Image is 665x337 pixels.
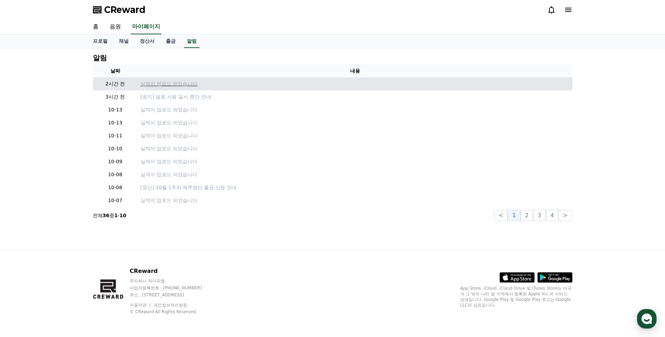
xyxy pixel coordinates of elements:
[87,35,113,48] a: 프로필
[96,106,135,114] p: 10-13
[533,210,546,221] button: 3
[141,106,570,114] a: 실적이 업로드 되었습니다
[141,132,570,139] a: 실적이 업로드 되었습니다
[508,210,520,221] button: 1
[46,222,90,240] a: 대화
[114,213,118,218] strong: 1
[134,35,160,48] a: 정산서
[96,197,135,204] p: 10-07
[184,35,199,48] a: 알림
[113,35,134,48] a: 채널
[96,119,135,126] p: 10-13
[130,309,215,315] p: © CReward All Rights Reserved.
[120,213,126,218] strong: 10
[93,64,138,77] th: 날짜
[141,80,570,88] a: 실적이 업로드 되었습니다
[108,233,117,238] span: 설정
[103,213,109,218] strong: 36
[93,4,145,15] a: CReward
[141,119,570,126] a: 실적이 업로드 되었습니다
[104,20,127,34] a: 음원
[2,222,46,240] a: 홈
[141,184,570,191] a: [정산] 10월 1주차 매주정산 출금 신청 안내
[141,93,570,101] a: [공지] 음원 사용 일시 중단 안내
[93,54,107,62] h4: 알림
[160,35,181,48] a: 출금
[546,210,558,221] button: 4
[460,286,572,308] p: App Store, iCloud, iCloud Drive 및 iTunes Store는 미국과 그 밖의 나라 및 지역에서 등록된 Apple Inc.의 서비스 상표입니다. Goo...
[22,233,26,238] span: 홈
[130,278,215,284] p: 주식회사 와이피랩
[141,197,570,204] a: 실적이 업로드 되었습니다
[64,233,73,239] span: 대화
[138,64,572,77] th: 내용
[154,303,187,308] a: 개인정보처리방침
[141,145,570,152] a: 실적이 업로드 되었습니다
[96,93,135,101] p: 3시간 전
[494,210,508,221] button: <
[141,158,570,165] a: 실적이 업로드 되었습니다
[96,145,135,152] p: 10-10
[96,158,135,165] p: 10-09
[130,303,152,308] a: 이용약관
[96,80,135,88] p: 2시간 전
[141,171,570,178] a: 실적이 업로드 되었습니다
[558,210,572,221] button: >
[90,222,135,240] a: 설정
[521,210,533,221] button: 2
[104,4,145,15] span: CReward
[130,292,215,298] p: 주소 : [STREET_ADDRESS]
[131,20,162,34] a: 마이페이지
[96,171,135,178] p: 10-08
[87,20,104,34] a: 홈
[130,285,215,291] p: 사업자등록번호 : [PHONE_NUMBER]
[96,184,135,191] p: 10-08
[93,212,127,219] p: 전체 중 -
[96,132,135,139] p: 10-11
[130,267,215,275] p: CReward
